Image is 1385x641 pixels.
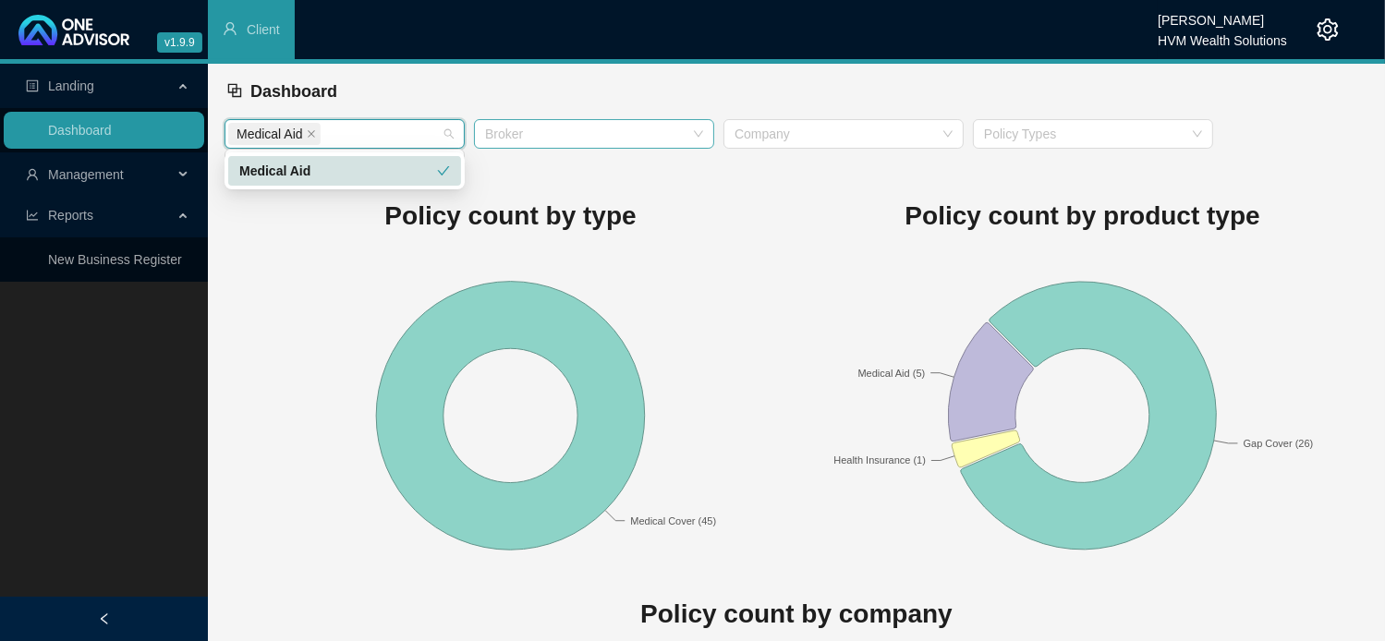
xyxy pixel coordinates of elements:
h1: Policy count by company [225,594,1368,635]
div: HVM Wealth Solutions [1158,25,1287,45]
span: check [437,164,450,177]
span: user [26,168,39,181]
h1: Policy count by type [225,196,796,236]
span: block [226,82,243,99]
div: Medical Aid [228,156,461,186]
div: Medical Aid [239,161,437,181]
span: user [223,21,237,36]
a: New Business Register [48,252,182,267]
img: 2df55531c6924b55f21c4cf5d4484680-logo-light.svg [18,15,129,45]
span: Medical Aid [228,123,321,145]
span: left [98,612,111,625]
span: Medical Aid [237,124,303,144]
span: Management [48,167,124,182]
span: Landing [48,79,94,93]
span: setting [1317,18,1339,41]
text: Medical Cover (45) [630,514,716,526]
a: Dashboard [48,123,112,138]
div: [PERSON_NAME] [1158,5,1287,25]
span: Client [247,22,280,37]
span: v1.9.9 [157,32,202,53]
h1: Policy count by product type [796,196,1368,236]
span: line-chart [26,209,39,222]
text: Gap Cover (26) [1244,438,1314,449]
span: Dashboard [250,82,337,101]
span: Reports [48,208,93,223]
span: close [307,129,316,139]
text: Medical Aid (5) [858,367,926,378]
text: Health Insurance (1) [833,454,926,466]
span: profile [26,79,39,92]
